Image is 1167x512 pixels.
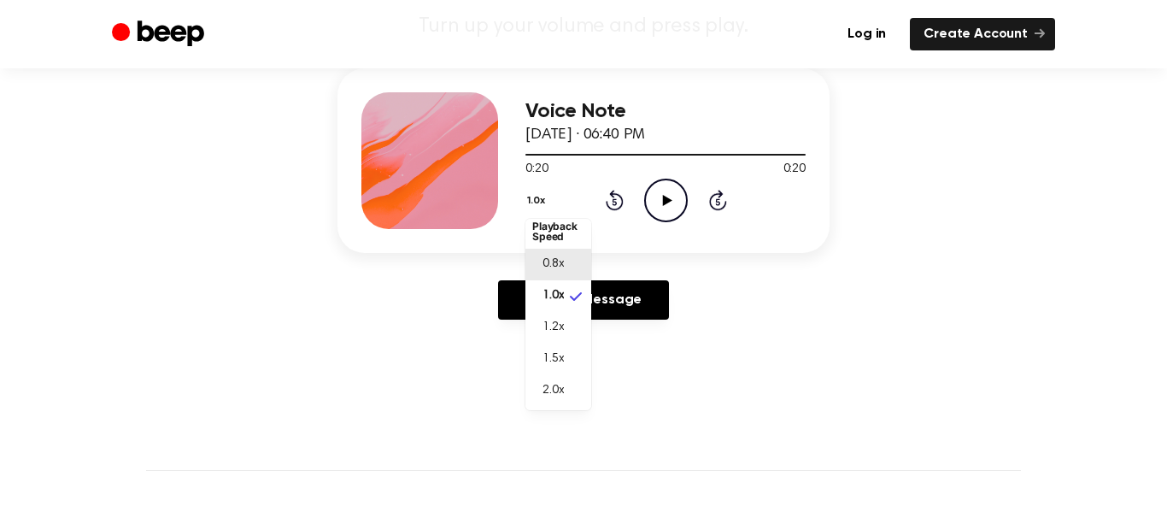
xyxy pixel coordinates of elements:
a: Log in [834,18,900,50]
h3: Voice Note [525,100,806,123]
span: 0:20 [525,161,548,179]
span: 0.8x [542,256,564,274]
a: Reply to Message [498,280,669,320]
ul: 1.0x [525,219,591,410]
a: Beep [112,18,208,51]
span: 1.5x [542,350,564,368]
span: 1.2x [542,319,564,337]
span: 2.0x [542,382,564,400]
button: 1.0x [525,186,552,215]
span: 1.0x [542,287,564,305]
li: Playback Speed [525,215,591,249]
span: [DATE] · 06:40 PM [525,127,645,143]
span: 0:20 [783,161,806,179]
a: Create Account [910,18,1055,50]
